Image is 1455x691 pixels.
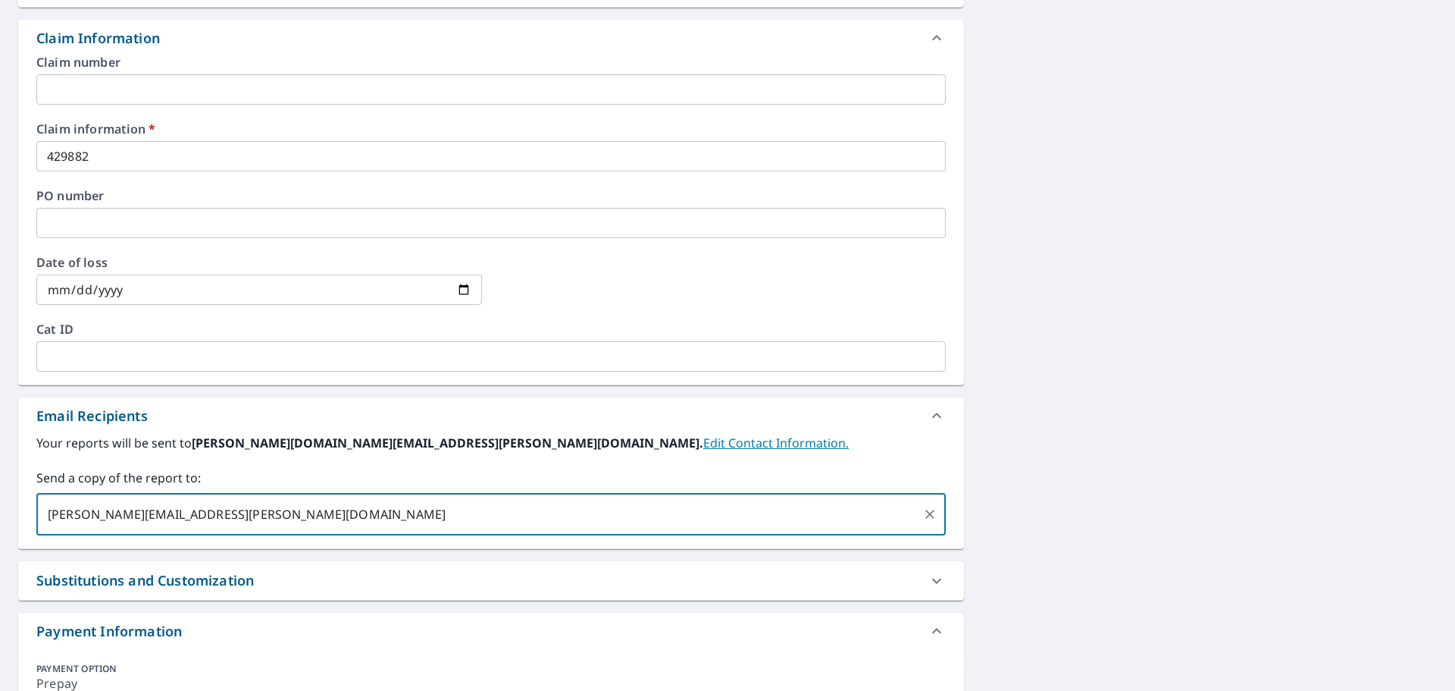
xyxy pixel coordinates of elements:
[919,504,940,525] button: Clear
[36,323,946,335] label: Cat ID
[192,435,703,451] b: [PERSON_NAME][DOMAIN_NAME][EMAIL_ADDRESS][PERSON_NAME][DOMAIN_NAME].
[36,434,946,452] label: Your reports will be sent to
[36,256,482,269] label: Date of loss
[36,28,160,49] div: Claim Information
[36,570,254,591] div: Substitutions and Customization
[36,56,946,68] label: Claim number
[36,190,946,202] label: PO number
[36,469,946,487] label: Send a copy of the report to:
[36,123,946,135] label: Claim information
[703,435,849,451] a: EditContactInfo
[18,613,964,649] div: Payment Information
[36,662,946,675] div: PAYMENT OPTION
[18,561,964,600] div: Substitutions and Customization
[36,621,182,642] div: Payment Information
[36,406,148,426] div: Email Recipients
[18,20,964,56] div: Claim Information
[18,397,964,434] div: Email Recipients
